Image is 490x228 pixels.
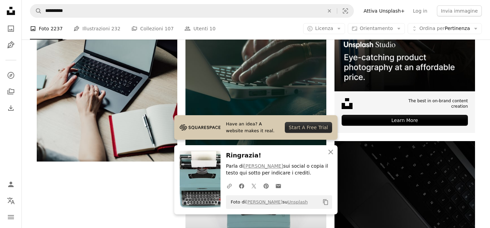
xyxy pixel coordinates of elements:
span: Have an idea? A website makes it real. [226,121,279,134]
span: 107 [165,25,174,32]
a: Home — Unsplash [4,4,18,19]
a: una tastiera nera con tasti bianchi [334,185,475,191]
span: Foto di su [227,197,308,208]
a: Condividi su Facebook [235,179,248,193]
a: [PERSON_NAME] [244,164,283,169]
a: Have an idea? A website makes it real.Start A Free Trial [174,115,338,140]
a: Cronologia download [4,101,18,115]
a: Foto [4,22,18,35]
div: Start A Free Trial [285,122,332,133]
a: una donna seduta a un tavolo usando un computer portatile [37,53,177,59]
form: Trova visual in tutto il sito [30,4,354,18]
button: Licenza [303,23,345,34]
h3: Ringrazia! [226,151,332,161]
span: The best in on-brand content creation [391,98,468,110]
button: Lingua [4,194,18,208]
a: Collezioni [4,85,18,98]
p: Parla di sui social o copia il testo qui sotto per indicare i crediti. [226,163,332,177]
a: Condividi per email [272,179,284,193]
img: file-1631678316303-ed18b8b5cb9cimage [342,98,353,109]
a: Illustrazioni [4,38,18,52]
a: macchina per macchine da scrivere verde acqua e nere [185,213,326,219]
a: Una persona che digita su un computer portatile con una bicicletta in background [185,53,326,59]
span: Pertinenza [420,25,470,32]
a: Accedi / Registrati [4,178,18,191]
button: Menu [4,210,18,224]
span: Licenza [315,26,333,31]
button: Elimina [322,4,337,17]
img: file-1705255347840-230a6ab5bca9image [180,122,220,133]
span: 232 [111,25,120,32]
a: [PERSON_NAME] [246,199,282,204]
span: Orientamento [360,26,393,31]
a: Illustrazioni 232 [73,18,120,40]
a: Utenti 10 [184,18,215,40]
a: Log in [409,5,431,16]
span: 10 [210,25,216,32]
button: Cerca su Unsplash [30,4,42,17]
span: Ordina per [420,26,445,31]
a: Condividi su Pinterest [260,179,272,193]
a: Unsplash [288,199,308,204]
button: Ricerca visiva [337,4,354,17]
a: Condividi su Twitter [248,179,260,193]
div: Learn More [342,115,468,126]
button: Orientamento [348,23,405,34]
button: Invia immagine [437,5,482,16]
button: Ordina perPertinenza [408,23,482,34]
a: Collezioni 107 [131,18,174,40]
a: Attiva Unsplash+ [359,5,409,16]
button: Copia negli appunti [320,196,331,208]
a: Esplora [4,69,18,82]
